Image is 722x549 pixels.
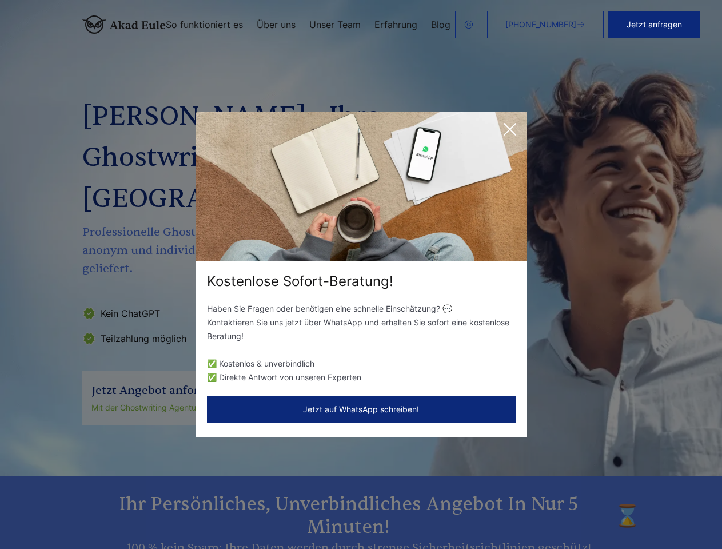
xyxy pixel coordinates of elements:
button: Jetzt auf WhatsApp schreiben! [207,396,516,423]
button: Jetzt anfragen [608,11,700,38]
a: Blog [431,20,450,29]
a: Über uns [257,20,296,29]
img: email [464,20,473,29]
a: So funktioniert es [166,20,243,29]
p: Haben Sie Fragen oder benötigen eine schnelle Einschätzung? 💬 Kontaktieren Sie uns jetzt über Wha... [207,302,516,343]
a: Erfahrung [374,20,417,29]
li: ✅ Direkte Antwort von unseren Experten [207,371,516,384]
a: Unser Team [309,20,361,29]
img: logo [82,15,166,34]
li: ✅ Kostenlos & unverbindlich [207,357,516,371]
a: [PHONE_NUMBER] [487,11,604,38]
img: exit [196,112,527,261]
div: Kostenlose Sofort-Beratung! [196,272,527,291]
span: [PHONE_NUMBER] [505,20,576,29]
